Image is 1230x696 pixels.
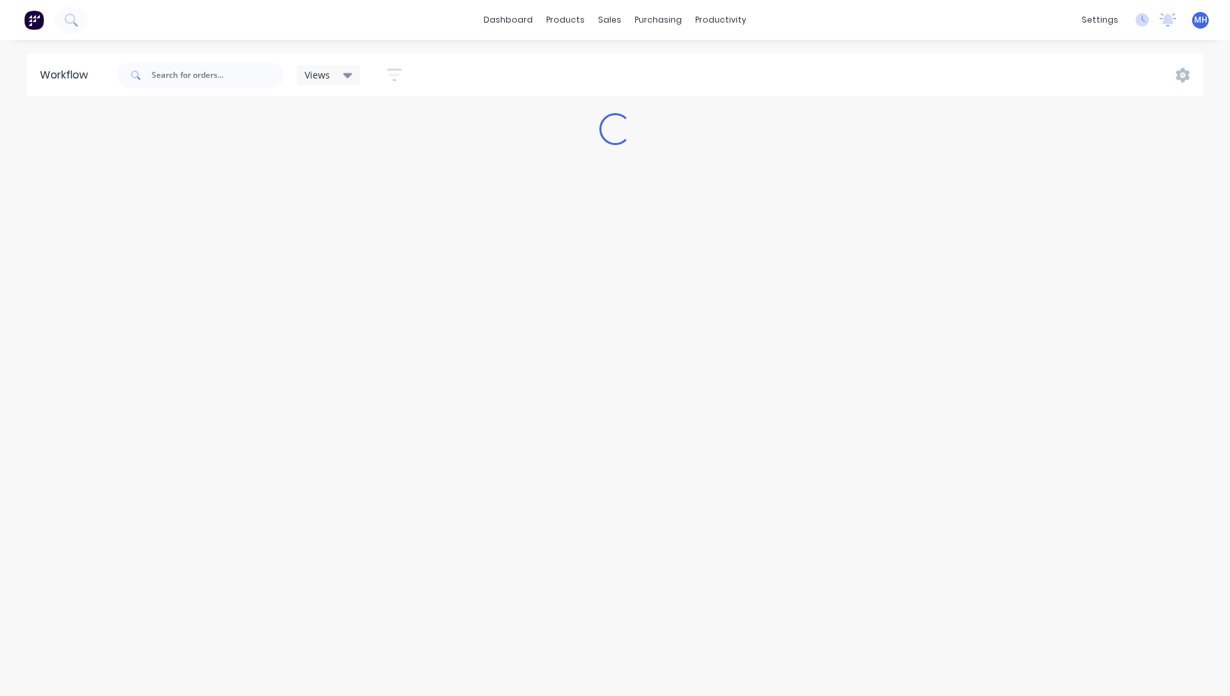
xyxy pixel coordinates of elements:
div: purchasing [628,10,689,30]
div: settings [1075,10,1125,30]
span: MH [1194,14,1207,26]
div: sales [591,10,628,30]
div: productivity [689,10,753,30]
span: Views [305,68,330,82]
img: Factory [24,10,44,30]
div: Workflow [40,67,94,83]
input: Search for orders... [152,62,283,88]
a: dashboard [477,10,539,30]
div: products [539,10,591,30]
